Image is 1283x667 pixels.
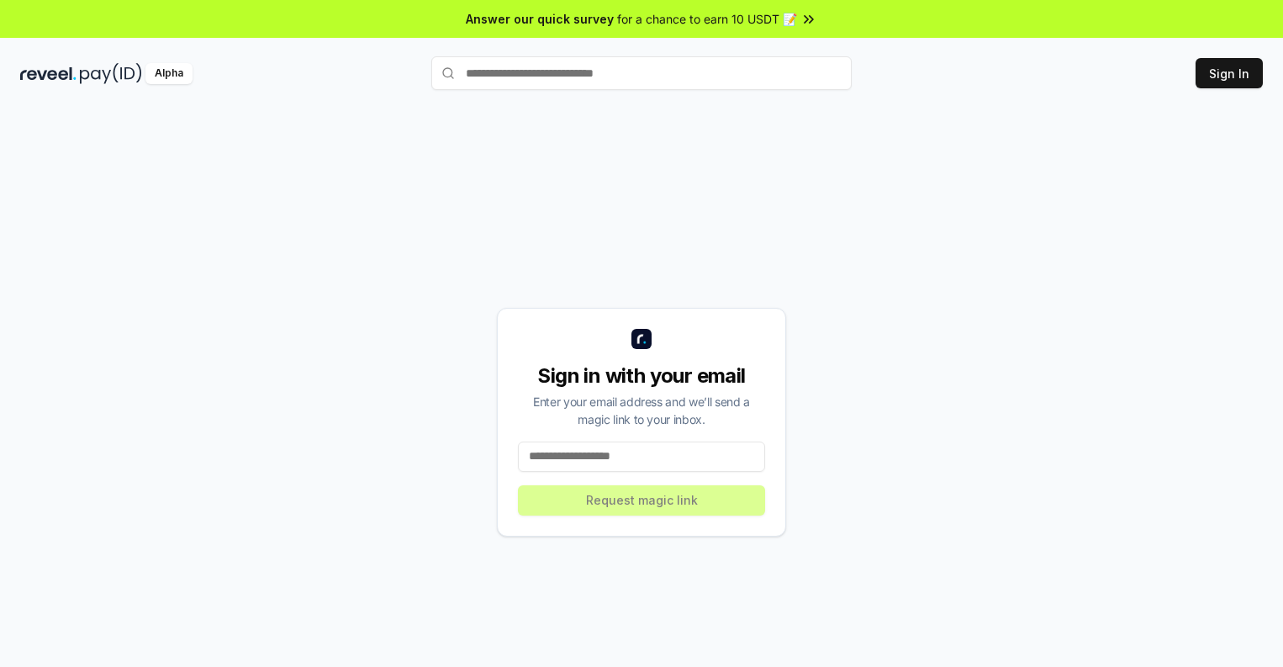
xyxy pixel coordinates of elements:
[466,10,614,28] span: Answer our quick survey
[145,63,193,84] div: Alpha
[20,63,77,84] img: reveel_dark
[518,393,765,428] div: Enter your email address and we’ll send a magic link to your inbox.
[80,63,142,84] img: pay_id
[631,329,652,349] img: logo_small
[1196,58,1263,88] button: Sign In
[617,10,797,28] span: for a chance to earn 10 USDT 📝
[518,363,765,389] div: Sign in with your email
